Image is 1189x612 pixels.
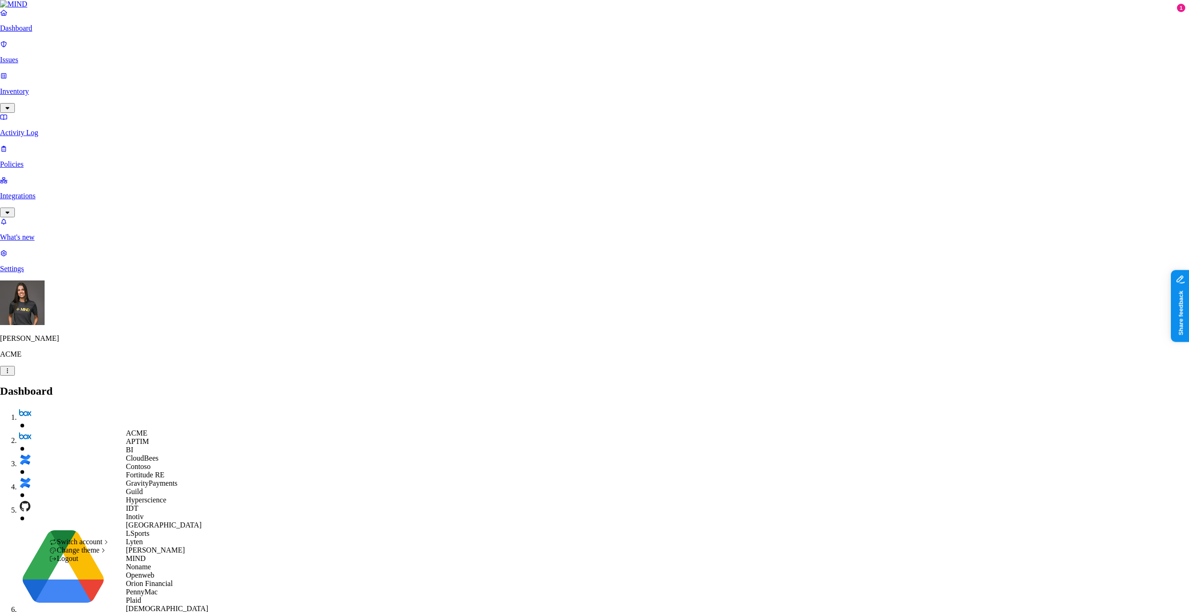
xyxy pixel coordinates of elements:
[126,471,164,479] span: Fortitude RE
[57,538,102,546] span: Switch account
[126,596,141,604] span: Plaid
[126,488,143,495] span: Guild
[126,571,154,579] span: Openweb
[126,437,149,445] span: APTIM
[126,521,202,529] span: [GEOGRAPHIC_DATA]
[49,554,110,563] div: Logout
[126,563,151,571] span: Noname
[126,588,157,596] span: PennyMac
[126,546,185,554] span: [PERSON_NAME]
[57,546,99,554] span: Change theme
[126,504,138,512] span: IDT
[126,462,150,470] span: Contoso
[126,579,173,587] span: Orion Financial
[126,479,177,487] span: GravityPayments
[126,538,143,546] span: Lyten
[126,429,147,437] span: ACME
[126,446,133,454] span: BI
[126,513,144,521] span: Inotiv
[126,554,146,562] span: MIND
[126,496,166,504] span: Hyperscience
[126,454,158,462] span: CloudBees
[126,529,150,537] span: LSports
